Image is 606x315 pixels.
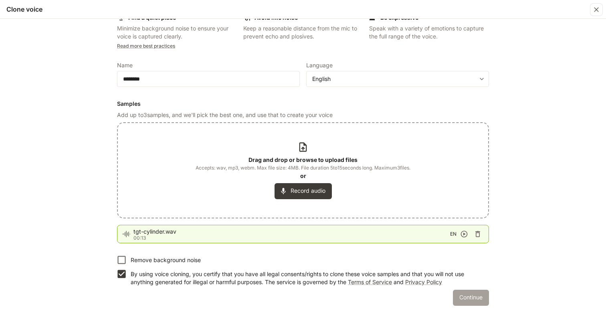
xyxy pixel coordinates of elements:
button: Record audio [275,183,332,199]
b: Be expressive [380,14,418,21]
a: Privacy Policy [405,279,442,285]
p: Speak with a variety of emotions to capture the full range of the voice. [369,24,489,40]
div: English [312,75,476,83]
span: tgt-cylinder.wav [133,228,450,236]
p: Keep a reasonable distance from the mic to prevent echo and plosives. [243,24,363,40]
b: or [300,172,306,179]
p: 00:13 [133,236,450,240]
a: Terms of Service [348,279,392,285]
b: Find a quiet place [128,14,176,21]
div: English [307,75,489,83]
p: Remove background noise [131,256,201,264]
p: Language [306,63,333,68]
h5: Clone voice [6,5,42,14]
p: Minimize background noise to ensure your voice is captured clearly. [117,24,237,40]
p: Add up to 3 samples, and we'll pick the best one, and use that to create your voice [117,111,489,119]
button: Continue [453,290,489,306]
b: Drag and drop or browse to upload files [248,156,358,163]
p: Name [117,63,133,68]
p: By using voice cloning, you certify that you have all legal consents/rights to clone these voice ... [131,270,483,286]
span: EN [450,230,457,238]
h6: Samples [117,100,489,108]
b: Avoid mic noise [255,14,298,21]
a: Read more best practices [117,43,175,49]
span: Accepts: wav, mp3, webm. Max file size: 4MB. File duration 5 to 15 seconds long. Maximum 3 files. [196,164,410,172]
